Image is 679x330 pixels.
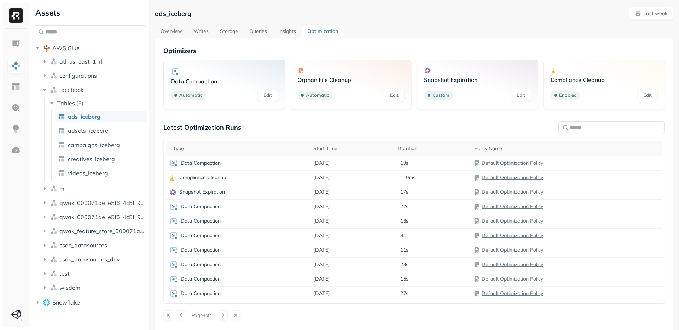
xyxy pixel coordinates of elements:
[57,100,75,107] span: Tables
[55,139,147,151] a: campaigns_iceberg
[181,203,221,210] p: Data Compaction
[58,155,65,163] img: table
[163,47,665,55] p: Optimizers
[50,270,57,277] img: namespace
[58,141,65,148] img: table
[41,254,146,265] button: ssds_datasources_dev
[11,146,21,155] img: Optimization
[482,261,543,267] a: Default Optimization Policy
[59,199,146,206] span: qwak_000071ae_e5f6_4c5f_97ab_2b533d00d294_analytics_data
[643,10,667,17] p: Last week
[50,256,57,263] img: namespace
[273,25,302,38] a: Insights
[11,61,21,70] img: Assets
[400,218,408,224] p: 18s
[34,297,146,308] button: Snowflake
[11,40,21,49] img: Dashboard
[181,160,221,166] p: Data Compaction
[52,45,80,52] span: AWS Glue
[181,218,221,224] p: Data Compaction
[50,86,57,93] img: namespace
[214,25,244,38] a: Storage
[50,72,57,79] img: namespace
[384,89,404,102] a: Edit
[179,92,202,99] p: Automatic
[41,183,146,194] button: ml
[11,124,21,134] img: Insights
[297,76,404,83] p: Orphan File Cleanup
[181,261,221,268] p: Data Compaction
[41,211,146,223] button: qwak_000071ae_e5f6_4c5f_97ab_2b533d00d294_analytics_data_view
[313,174,330,181] span: [DATE]
[181,247,221,253] p: Data Compaction
[313,218,330,224] span: [DATE]
[59,185,66,192] span: ml
[11,310,21,319] img: Unity
[52,299,80,306] span: Snowflake
[41,225,146,237] button: qwak_feature_store_000071ae_e5f6_4c5f_97ab_2b533d00d294
[400,261,408,268] p: 23s
[50,284,57,291] img: namespace
[68,141,120,148] span: campaigns_iceberg
[181,290,221,297] p: Data Compaction
[68,127,109,134] span: adsets_iceberg
[400,203,408,210] p: 22s
[400,247,408,253] p: 11s
[11,103,21,112] img: Query Explorer
[306,92,329,99] p: Automatic
[41,84,146,95] button: facebook
[400,276,408,282] p: 15s
[41,240,146,251] button: ssds_datasources
[400,174,416,181] p: 110ms
[638,89,657,102] a: Edit
[313,276,330,282] span: [DATE]
[173,145,306,152] div: Type
[50,185,57,192] img: namespace
[433,92,449,99] p: Custom
[181,276,221,282] p: Data Compaction
[551,76,657,83] p: Compliance Cleanup
[258,89,278,102] a: Edit
[482,247,543,253] a: Default Optimization Policy
[181,232,221,239] p: Data Compaction
[59,213,146,220] span: qwak_000071ae_e5f6_4c5f_97ab_2b533d00d294_analytics_data_view
[163,123,241,131] p: Latest Optimization Runs
[68,113,100,120] span: ads_iceberg
[179,174,226,181] p: Compliance Cleanup
[192,312,212,318] p: Page 3 of 4
[559,92,577,99] p: Enabled
[482,232,543,238] a: Default Optimization Policy
[400,189,408,195] p: 17s
[482,276,543,282] a: Default Optimization Policy
[313,160,330,166] span: [DATE]
[313,189,330,195] span: [DATE]
[171,78,278,85] p: Data Compaction
[482,174,543,181] a: Default Optimization Policy
[34,7,146,18] div: Assets
[188,25,214,38] a: Writes
[482,203,543,210] a: Default Optimization Policy
[482,218,543,224] a: Default Optimization Policy
[313,247,330,253] span: [DATE]
[179,189,225,195] p: Snapshot Expiration
[41,197,146,208] button: qwak_000071ae_e5f6_4c5f_97ab_2b533d00d294_analytics_data
[400,160,408,166] p: 19s
[59,284,80,291] span: wisdom
[244,25,273,38] a: Queries
[59,228,146,235] span: qwak_feature_store_000071ae_e5f6_4c5f_97ab_2b533d00d294
[313,145,390,152] div: Start Time
[59,72,97,79] span: configurations
[511,89,531,102] a: Edit
[59,86,83,93] span: facebook
[41,70,146,81] button: configurations
[55,111,147,122] a: ads_iceberg
[482,189,543,195] a: Default Optimization Policy
[68,170,108,177] span: videos_iceberg
[55,167,147,179] a: videos_iceberg
[48,98,147,109] button: Tables(5)
[629,7,673,20] button: Last week
[43,299,50,306] img: root
[55,125,147,136] a: adsets_iceberg
[34,42,146,54] button: AWS Glue
[313,261,330,268] span: [DATE]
